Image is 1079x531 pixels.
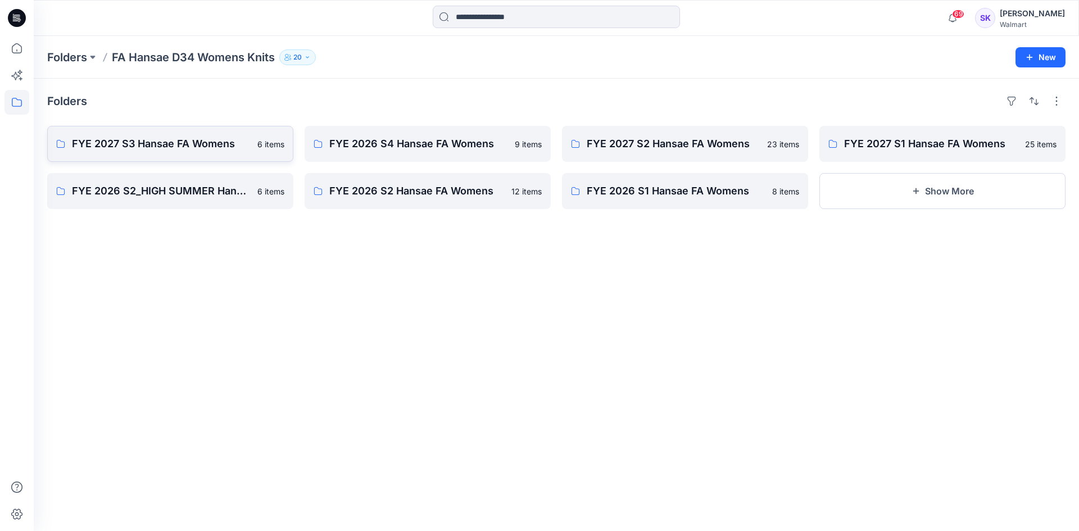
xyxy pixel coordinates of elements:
[952,10,964,19] span: 69
[257,185,284,197] p: 6 items
[47,126,293,162] a: FYE 2027 S3 Hansae FA Womens6 items
[305,126,551,162] a: FYE 2026 S4 Hansae FA Womens9 items
[511,185,542,197] p: 12 items
[47,94,87,108] h4: Folders
[767,138,799,150] p: 23 items
[1015,47,1066,67] button: New
[844,136,1018,152] p: FYE 2027 S1 Hansae FA Womens
[72,136,251,152] p: FYE 2027 S3 Hansae FA Womens
[293,51,302,63] p: 20
[587,136,760,152] p: FYE 2027 S2 Hansae FA Womens
[819,173,1066,209] button: Show More
[257,138,284,150] p: 6 items
[112,49,275,65] p: FA Hansae D34 Womens Knits
[1025,138,1057,150] p: 25 items
[975,8,995,28] div: SK
[47,173,293,209] a: FYE 2026 S2_HIGH SUMMER Hansae FA Womens6 items
[587,183,765,199] p: FYE 2026 S1 Hansae FA Womens
[1000,20,1065,29] div: Walmart
[329,183,505,199] p: FYE 2026 S2 Hansae FA Womens
[1000,7,1065,20] div: [PERSON_NAME]
[279,49,316,65] button: 20
[329,136,508,152] p: FYE 2026 S4 Hansae FA Womens
[819,126,1066,162] a: FYE 2027 S1 Hansae FA Womens25 items
[515,138,542,150] p: 9 items
[772,185,799,197] p: 8 items
[47,49,87,65] a: Folders
[72,183,251,199] p: FYE 2026 S2_HIGH SUMMER Hansae FA Womens
[305,173,551,209] a: FYE 2026 S2 Hansae FA Womens12 items
[562,173,808,209] a: FYE 2026 S1 Hansae FA Womens8 items
[562,126,808,162] a: FYE 2027 S2 Hansae FA Womens23 items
